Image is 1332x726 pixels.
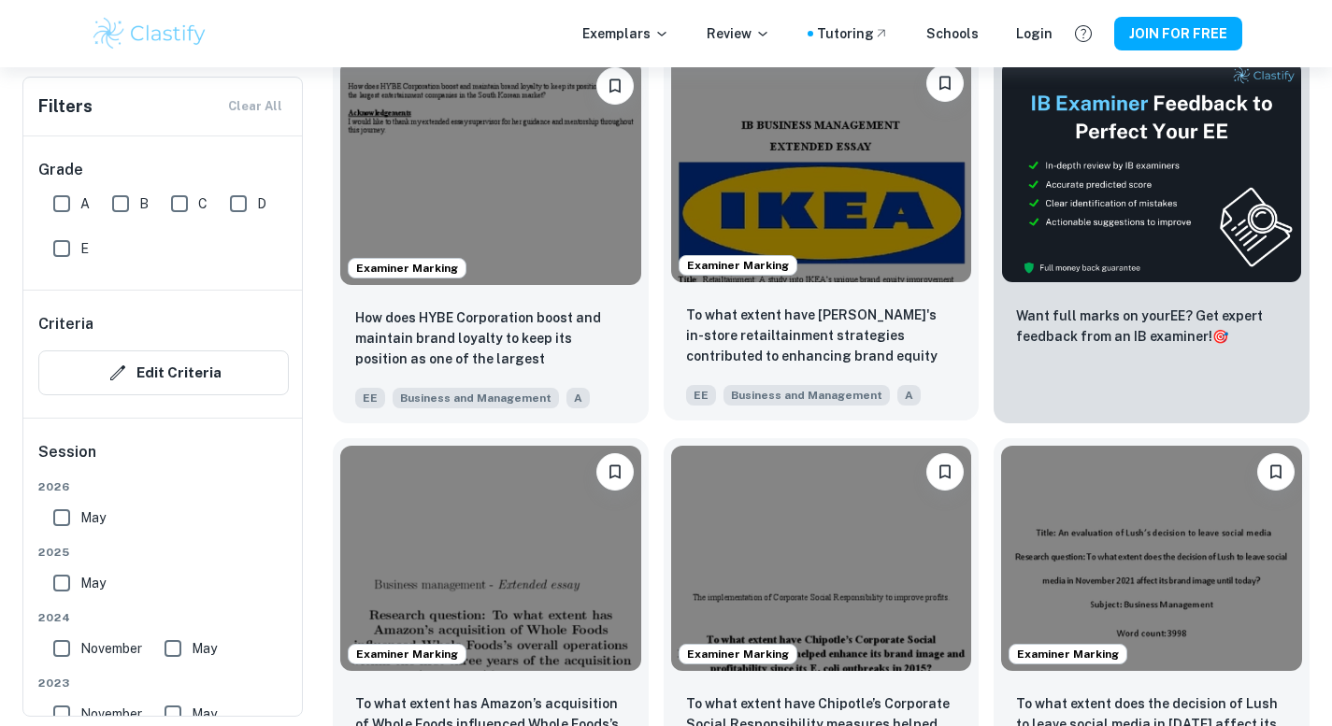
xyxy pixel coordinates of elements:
button: Please log in to bookmark exemplars [596,67,634,105]
span: E [80,238,89,259]
span: Business and Management [393,388,559,408]
span: A [566,388,590,408]
span: A [80,193,90,214]
span: Examiner Marking [680,257,796,274]
a: Examiner MarkingPlease log in to bookmark exemplarsTo what extent have IKEA's in-store retailtain... [664,52,980,423]
img: Business and Management EE example thumbnail: To what extent does the decision of Lush [1001,446,1302,671]
span: 2023 [38,675,289,691]
span: D [257,193,266,214]
span: May [192,704,217,724]
button: Edit Criteria [38,350,289,395]
p: Want full marks on your EE ? Get expert feedback from an IB examiner! [1016,306,1287,347]
span: EE [355,388,385,408]
span: Business and Management [723,385,890,406]
button: Please log in to bookmark exemplars [926,453,964,491]
img: Business and Management EE example thumbnail: How does HYBE Corporation boost and main [340,60,641,285]
span: November [80,704,142,724]
a: ThumbnailWant full marks on yourEE? Get expert feedback from an IB examiner! [994,52,1310,423]
p: Exemplars [582,23,669,44]
button: Please log in to bookmark exemplars [596,453,634,491]
p: Review [707,23,770,44]
span: 🎯 [1212,329,1228,344]
span: May [80,573,106,593]
img: Business and Management EE example thumbnail: To what extent have Chipotle’s Corporate [671,446,972,671]
span: B [139,193,149,214]
span: 2024 [38,609,289,626]
span: 2026 [38,478,289,495]
a: Examiner MarkingPlease log in to bookmark exemplarsHow does HYBE Corporation boost and maintain b... [333,52,649,423]
a: Tutoring [817,23,889,44]
h6: Session [38,441,289,478]
span: EE [686,385,716,406]
button: Please log in to bookmark exemplars [926,64,964,102]
span: May [80,507,106,528]
span: November [80,638,142,659]
span: Examiner Marking [349,260,465,277]
span: 2025 [38,544,289,561]
button: Help and Feedback [1067,18,1099,50]
p: How does HYBE Corporation boost and maintain brand loyalty to keep its position as one of the lar... [355,307,626,371]
span: Examiner Marking [349,646,465,662]
h6: Filters [38,93,93,120]
span: C [198,193,208,214]
span: Examiner Marking [1010,646,1126,662]
span: Examiner Marking [680,646,796,662]
p: To what extent have IKEA's in-store retailtainment strategies contributed to enhancing brand equi... [686,305,957,368]
a: Login [1016,23,1053,44]
img: Thumbnail [1001,60,1302,283]
img: Clastify logo [91,15,209,52]
button: Please log in to bookmark exemplars [1257,453,1295,491]
a: Schools [926,23,979,44]
h6: Criteria [38,313,93,335]
span: A [897,385,921,406]
h6: Grade [38,159,289,181]
button: JOIN FOR FREE [1114,17,1242,50]
span: May [192,638,217,659]
img: Business and Management EE example thumbnail: To what extent has Amazon’s acquisition [340,446,641,671]
img: Business and Management EE example thumbnail: To what extent have IKEA's in-store reta [671,57,972,282]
